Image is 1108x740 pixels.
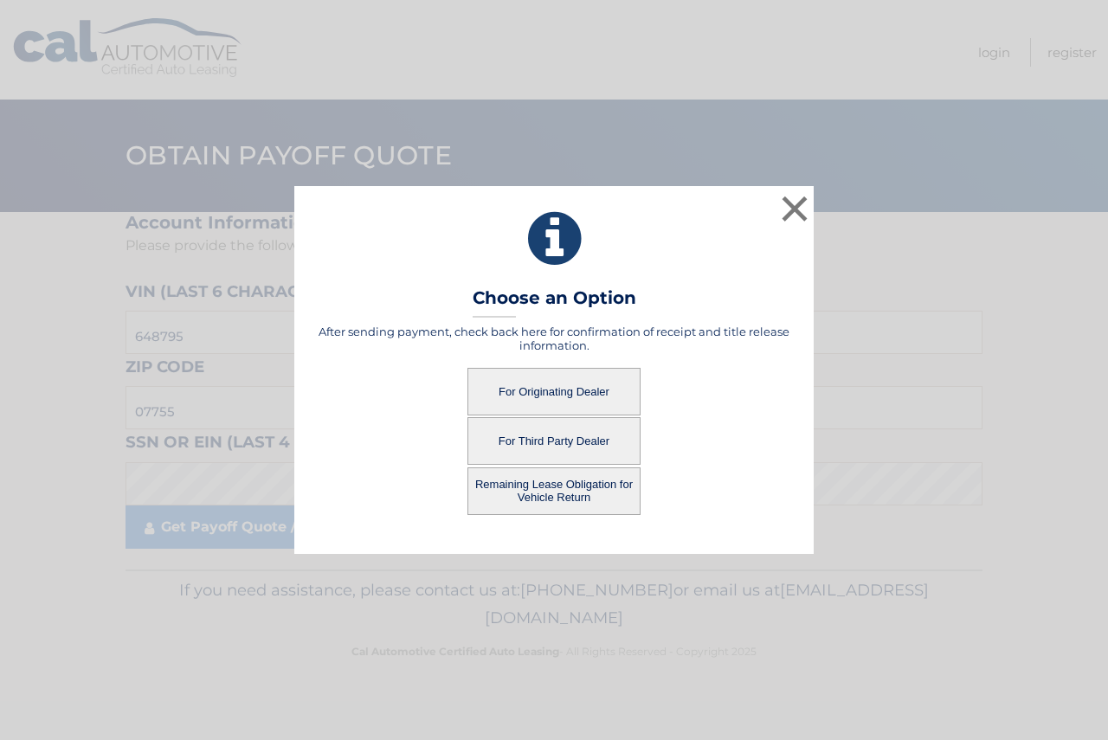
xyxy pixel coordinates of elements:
[316,325,792,352] h5: After sending payment, check back here for confirmation of receipt and title release information.
[777,191,812,226] button: ×
[473,287,636,318] h3: Choose an Option
[467,417,641,465] button: For Third Party Dealer
[467,368,641,415] button: For Originating Dealer
[467,467,641,515] button: Remaining Lease Obligation for Vehicle Return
